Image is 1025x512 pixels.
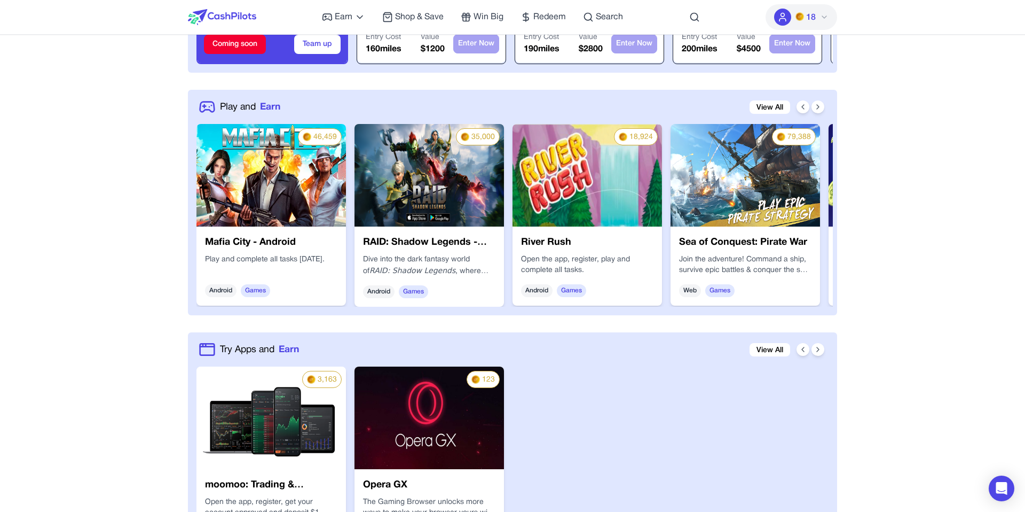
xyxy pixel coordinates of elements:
[474,11,503,24] span: Win Big
[220,343,274,356] span: Try Apps and
[533,11,566,24] span: Redeem
[322,11,365,24] a: Earn
[363,254,495,277] p: Dive into the dark fantasy world of , where every decision shapes your legendary journey.
[737,43,761,56] p: $ 4500
[629,132,653,143] span: 18,924
[829,124,978,227] img: pthLujYMgo6d.png
[220,100,280,114] a: Play andEarn
[521,235,653,250] h3: River Rush
[205,284,236,297] span: Android
[205,478,337,493] h3: moomoo: Trading & Investing
[512,124,662,227] img: cd3c5e61-d88c-4c75-8e93-19b3db76cddd.webp
[806,11,816,24] span: 18
[705,284,735,297] span: Games
[750,343,790,356] a: View All
[619,133,627,141] img: PMs
[583,11,623,24] a: Search
[679,284,701,297] span: Web
[777,133,785,141] img: PMs
[421,43,445,56] p: $ 1200
[682,43,717,56] p: 200 miles
[369,266,455,275] em: RAID: Shadow Legends
[579,43,603,56] p: $ 2800
[461,133,469,141] img: PMs
[611,34,657,53] button: Enter Now
[196,124,346,227] img: 458eefe5-aead-4420-8b58-6e94704f1244.jpg
[366,43,401,56] p: 160 miles
[279,343,299,356] span: Earn
[682,32,717,43] p: Entry Cost
[196,367,346,469] img: 7c352bea-18c7-4f77-ab33-4bc671990539.webp
[461,11,503,24] a: Win Big
[524,43,559,56] p: 190 miles
[524,32,559,43] p: Entry Cost
[366,32,401,43] p: Entry Cost
[363,478,495,493] h3: Opera GX
[769,34,815,53] button: Enter Now
[318,375,337,385] span: 3,163
[521,254,653,276] div: Open the app, register, play and complete all tasks.
[679,235,811,250] h3: Sea of Conquest: Pirate War
[220,343,299,356] a: Try Apps andEarn
[188,9,256,25] img: CashPilots Logo
[989,476,1014,501] div: Open Intercom Messenger
[453,34,499,53] button: Enter Now
[220,100,256,114] span: Play and
[354,124,504,227] img: nRLw6yM7nDBu.webp
[679,254,811,276] p: Join the adventure! Command a ship, survive epic battles & conquer the sea in this RPG strategy g...
[307,375,316,384] img: PMs
[395,11,444,24] span: Shop & Save
[303,133,311,141] img: PMs
[737,32,761,43] p: Value
[795,12,804,21] img: PMs
[241,284,270,297] span: Games
[354,367,504,469] img: 87ef8a01-ce4a-4a8e-a49b-e11f102f1b08.webp
[750,100,790,114] a: View All
[294,35,341,54] button: Team up
[471,132,495,143] span: 35,000
[787,132,811,143] span: 79,388
[671,124,820,227] img: 75fe42d1-c1a6-4a8c-8630-7b3dc285bdf3.jpg
[421,32,445,43] p: Value
[399,285,428,298] span: Games
[205,235,337,250] h3: Mafia City - Android
[205,254,337,276] div: Play and complete all tasks [DATE].
[260,100,280,114] span: Earn
[363,235,495,250] h3: RAID: Shadow Legends - Android
[579,32,603,43] p: Value
[313,132,337,143] span: 46,459
[521,284,553,297] span: Android
[596,11,623,24] span: Search
[382,11,444,24] a: Shop & Save
[766,4,837,30] button: PMs18
[482,375,495,385] span: 123
[557,284,586,297] span: Games
[471,375,480,384] img: PMs
[335,11,352,24] span: Earn
[521,11,566,24] a: Redeem
[204,35,266,54] div: Coming soon
[363,285,395,298] span: Android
